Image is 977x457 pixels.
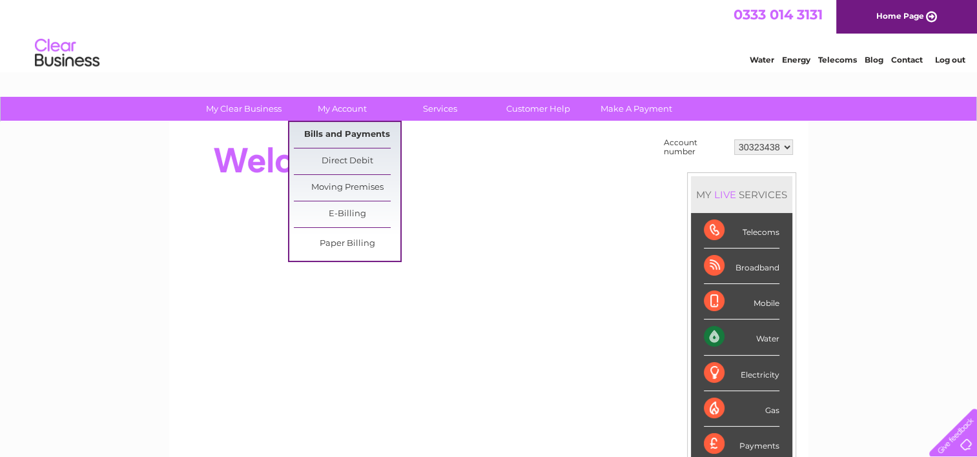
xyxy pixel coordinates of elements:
div: Mobile [704,284,779,320]
a: 0333 014 3131 [734,6,823,23]
div: Electricity [704,356,779,391]
a: Energy [782,55,810,65]
td: Account number [661,135,731,159]
a: Customer Help [485,97,591,121]
a: Paper Billing [294,231,400,257]
a: Direct Debit [294,148,400,174]
div: MY SERVICES [691,176,792,213]
div: LIVE [712,188,739,201]
a: Bills and Payments [294,122,400,148]
img: logo.png [34,34,100,73]
a: Services [387,97,493,121]
a: Make A Payment [583,97,690,121]
a: My Clear Business [190,97,297,121]
div: Telecoms [704,213,779,249]
a: E-Billing [294,201,400,227]
div: Clear Business is a trading name of Verastar Limited (registered in [GEOGRAPHIC_DATA] No. 3667643... [184,7,794,63]
a: Log out [934,55,965,65]
a: Blog [865,55,883,65]
div: Water [704,320,779,355]
div: Broadband [704,249,779,284]
a: Contact [891,55,923,65]
a: Moving Premises [294,175,400,201]
a: Water [750,55,774,65]
a: Telecoms [818,55,857,65]
a: My Account [289,97,395,121]
div: Gas [704,391,779,427]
